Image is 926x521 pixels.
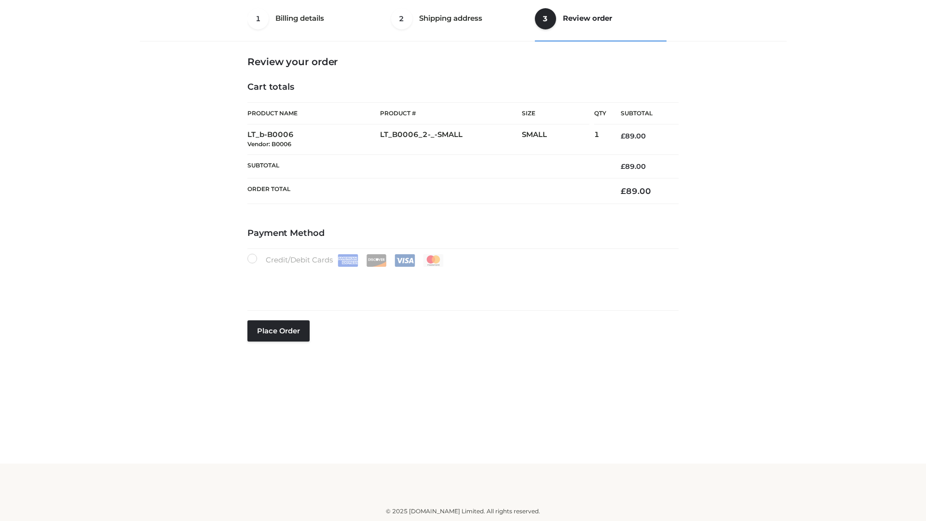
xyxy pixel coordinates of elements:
th: Size [522,103,589,124]
small: Vendor: B0006 [247,140,291,148]
bdi: 89.00 [621,186,651,196]
img: Amex [338,254,358,267]
td: LT_B0006_2-_-SMALL [380,124,522,155]
iframe: Secure payment input frame [245,265,677,300]
h4: Cart totals [247,82,679,93]
h3: Review your order [247,56,679,68]
td: 1 [594,124,606,155]
th: Order Total [247,178,606,204]
th: Product Name [247,102,380,124]
th: Product # [380,102,522,124]
label: Credit/Debit Cards [247,254,445,267]
th: Subtotal [606,103,679,124]
span: £ [621,132,625,140]
th: Qty [594,102,606,124]
button: Place order [247,320,310,342]
span: £ [621,162,625,171]
td: LT_b-B0006 [247,124,380,155]
div: © 2025 [DOMAIN_NAME] Limited. All rights reserved. [143,507,783,516]
th: Subtotal [247,154,606,178]
td: SMALL [522,124,594,155]
img: Discover [366,254,387,267]
img: Mastercard [423,254,444,267]
h4: Payment Method [247,228,679,239]
img: Visa [395,254,415,267]
bdi: 89.00 [621,162,646,171]
bdi: 89.00 [621,132,646,140]
span: £ [621,186,626,196]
